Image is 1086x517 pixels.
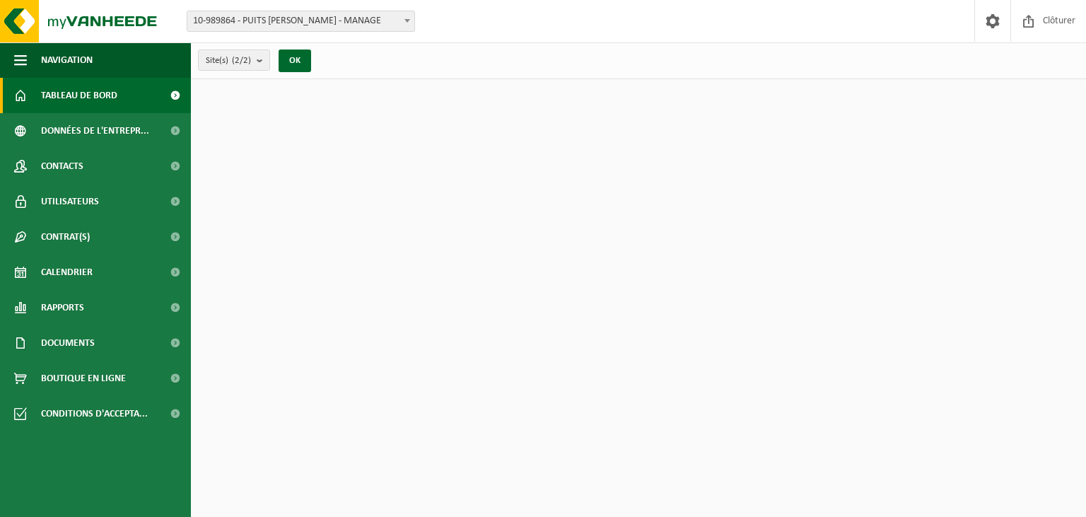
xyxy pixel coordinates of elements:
span: Boutique en ligne [41,361,126,396]
span: Navigation [41,42,93,78]
span: Calendrier [41,255,93,290]
span: Tableau de bord [41,78,117,113]
span: Contrat(s) [41,219,90,255]
span: Données de l'entrepr... [41,113,149,149]
count: (2/2) [232,56,251,65]
span: Conditions d'accepta... [41,396,148,431]
span: Rapports [41,290,84,325]
span: Utilisateurs [41,184,99,219]
span: Documents [41,325,95,361]
button: OK [279,50,311,72]
span: 10-989864 - PUITS NICOLAS - MANAGE [187,11,415,32]
span: Contacts [41,149,83,184]
span: Site(s) [206,50,251,71]
button: Site(s)(2/2) [198,50,270,71]
span: 10-989864 - PUITS NICOLAS - MANAGE [187,11,414,31]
